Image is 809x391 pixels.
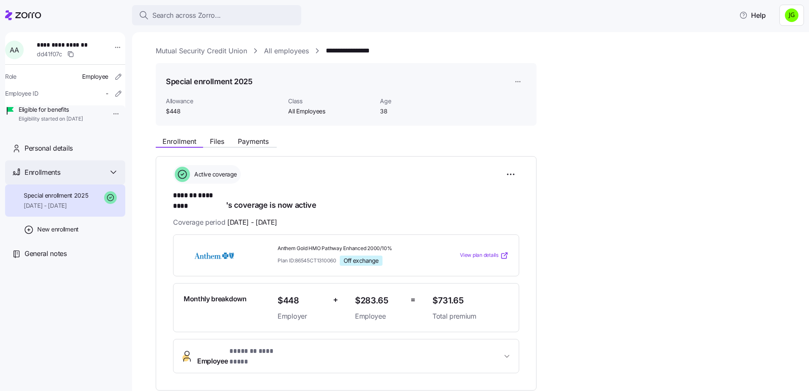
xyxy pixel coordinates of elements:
span: Total premium [432,311,509,322]
span: dd41f07c [37,50,62,58]
span: A A [10,47,19,53]
span: Eligible for benefits [19,105,83,114]
span: $731.65 [432,294,509,308]
span: Personal details [25,143,73,154]
h1: Special enrollment 2025 [166,76,253,87]
span: New enrollment [37,225,79,234]
span: Employee [82,72,108,81]
span: Off exchange [344,257,379,264]
span: Enrollments [25,167,60,178]
span: Employee ID [5,89,39,98]
a: Mutual Security Credit Union [156,46,247,56]
h1: 's coverage is now active [173,190,519,210]
span: Files [210,138,224,145]
span: = [410,294,416,306]
span: Help [739,10,766,20]
span: Employee [355,311,404,322]
span: Age [380,97,465,105]
span: [DATE] - [DATE] [24,201,88,210]
img: a4774ed6021b6d0ef619099e609a7ec5 [785,8,798,22]
img: Anthem [184,246,245,265]
span: [DATE] - [DATE] [227,217,277,228]
span: Payments [238,138,269,145]
span: 38 [380,107,465,116]
span: + [333,294,338,306]
span: Employer [278,311,326,322]
button: Help [732,7,773,24]
a: All employees [264,46,309,56]
span: Class [288,97,373,105]
span: Active coverage [192,170,237,179]
a: View plan details [460,251,509,260]
span: $283.65 [355,294,404,308]
span: Anthem Gold HMO Pathway Enhanced 2000/10% [278,245,426,252]
span: Special enrollment 2025 [24,191,88,200]
span: $448 [166,107,281,116]
button: Search across Zorro... [132,5,301,25]
span: View plan details [460,251,498,259]
span: Coverage period [173,217,277,228]
span: Role [5,72,17,81]
span: - [106,89,108,98]
span: Plan ID: 86545CT1310060 [278,257,336,264]
span: Search across Zorro... [152,10,221,21]
span: Allowance [166,97,281,105]
span: General notes [25,248,67,259]
span: Eligibility started on [DATE] [19,116,83,123]
span: All Employees [288,107,373,116]
span: $448 [278,294,326,308]
span: Employee [197,346,285,366]
span: Enrollment [162,138,196,145]
span: Monthly breakdown [184,294,247,304]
